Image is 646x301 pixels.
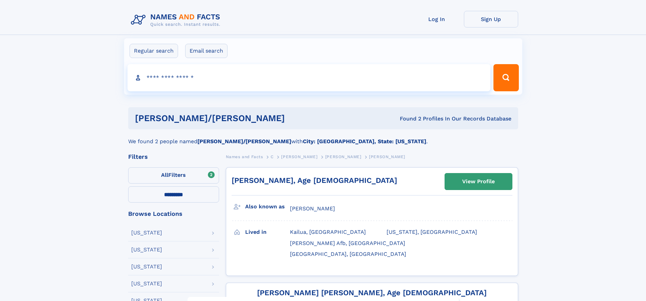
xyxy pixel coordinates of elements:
h3: Also known as [245,201,290,212]
a: View Profile [445,173,512,190]
label: Filters [128,167,219,184]
span: [PERSON_NAME] Afb, [GEOGRAPHIC_DATA] [290,240,405,246]
a: Names and Facts [226,152,263,161]
span: C [271,154,274,159]
b: City: [GEOGRAPHIC_DATA], State: [US_STATE] [303,138,426,145]
a: C [271,152,274,161]
a: Log In [410,11,464,27]
b: [PERSON_NAME]/[PERSON_NAME] [197,138,291,145]
div: [US_STATE] [131,281,162,286]
span: [PERSON_NAME] [290,205,335,212]
div: Browse Locations [128,211,219,217]
span: [PERSON_NAME] [369,154,405,159]
div: [US_STATE] [131,230,162,236]
div: [US_STATE] [131,264,162,269]
div: Filters [128,154,219,160]
a: [PERSON_NAME] [281,152,317,161]
a: [PERSON_NAME] [PERSON_NAME], Age [DEMOGRAPHIC_DATA] [257,288,487,297]
a: Sign Up [464,11,518,27]
span: [PERSON_NAME] [281,154,317,159]
div: [US_STATE] [131,247,162,252]
img: Logo Names and Facts [128,11,226,29]
label: Regular search [130,44,178,58]
span: Kailua, [GEOGRAPHIC_DATA] [290,229,366,235]
a: [PERSON_NAME] [325,152,361,161]
button: Search Button [493,64,518,91]
span: [GEOGRAPHIC_DATA], [GEOGRAPHIC_DATA] [290,251,406,257]
input: search input [128,64,491,91]
h3: Lived in [245,226,290,238]
label: Email search [185,44,228,58]
h1: [PERSON_NAME]/[PERSON_NAME] [135,114,342,123]
span: [US_STATE], [GEOGRAPHIC_DATA] [387,229,477,235]
a: [PERSON_NAME], Age [DEMOGRAPHIC_DATA] [232,176,397,185]
div: We found 2 people named with . [128,129,518,146]
div: Found 2 Profiles In Our Records Database [342,115,511,123]
div: View Profile [462,174,495,189]
span: All [161,172,168,178]
span: [PERSON_NAME] [325,154,361,159]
